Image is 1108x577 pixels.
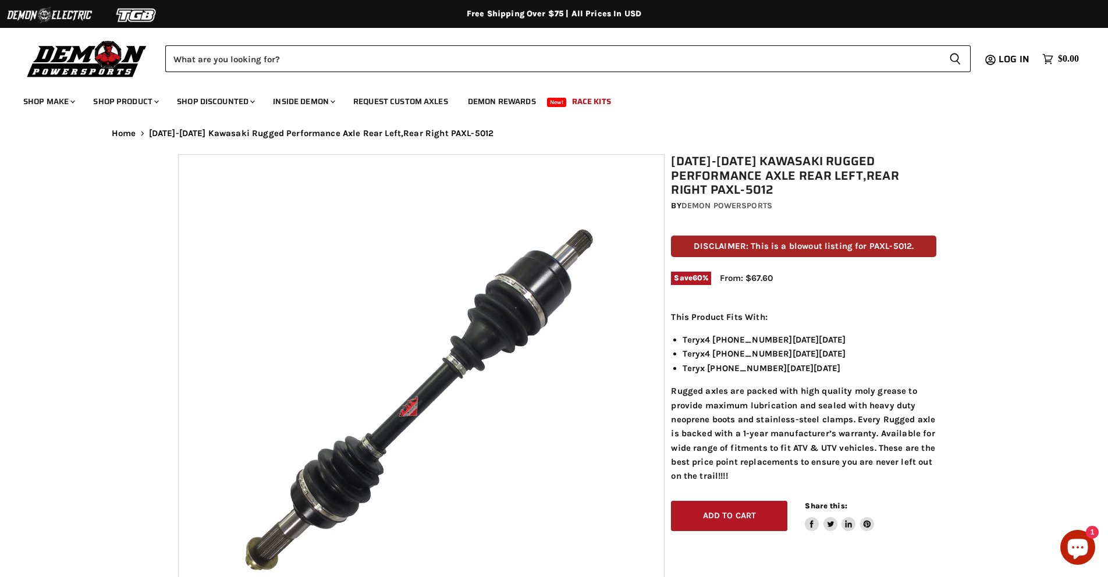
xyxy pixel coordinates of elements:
span: Log in [999,52,1029,66]
li: Teryx [PHONE_NUMBER][DATE][DATE] [683,361,936,375]
a: Home [112,129,136,138]
a: Demon Powersports [681,201,772,211]
span: [DATE]-[DATE] Kawasaki Rugged Performance Axle Rear Left,Rear Right PAXL-5012 [149,129,494,138]
img: Demon Powersports [23,38,151,79]
p: This Product Fits With: [671,310,936,324]
a: Inside Demon [264,90,342,113]
button: Add to cart [671,501,787,532]
img: Demon Electric Logo 2 [6,4,93,26]
span: Add to cart [703,511,757,521]
div: by [671,200,936,212]
span: Share this: [805,501,847,510]
inbox-online-store-chat: Shopify online store chat [1057,530,1099,568]
div: Rugged axles are packed with high quality moly grease to provide maximum lubrication and sealed w... [671,310,936,483]
a: Demon Rewards [459,90,545,113]
p: DISCLAIMER: This is a blowout listing for PAXL-5012. [671,236,936,257]
a: Log in [993,54,1036,65]
span: $0.00 [1058,54,1079,65]
aside: Share this: [805,501,874,532]
span: New! [547,98,567,107]
div: Free Shipping Over $75 | All Prices In USD [88,9,1020,19]
input: Search [165,45,940,72]
a: Race Kits [563,90,620,113]
nav: Breadcrumbs [88,129,1020,138]
a: Shop Discounted [168,90,262,113]
button: Search [940,45,971,72]
ul: Main menu [15,85,1076,113]
img: TGB Logo 2 [93,4,180,26]
span: 60 [692,273,702,282]
li: Teryx4 [PHONE_NUMBER][DATE][DATE] [683,333,936,347]
li: Teryx4 [PHONE_NUMBER][DATE][DATE] [683,347,936,361]
form: Product [165,45,971,72]
a: Shop Product [84,90,166,113]
span: From: $67.60 [720,273,773,283]
h1: [DATE]-[DATE] Kawasaki Rugged Performance Axle Rear Left,Rear Right PAXL-5012 [671,154,936,197]
a: Request Custom Axles [345,90,457,113]
span: Save % [671,272,711,284]
a: $0.00 [1036,51,1085,67]
a: Shop Make [15,90,82,113]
